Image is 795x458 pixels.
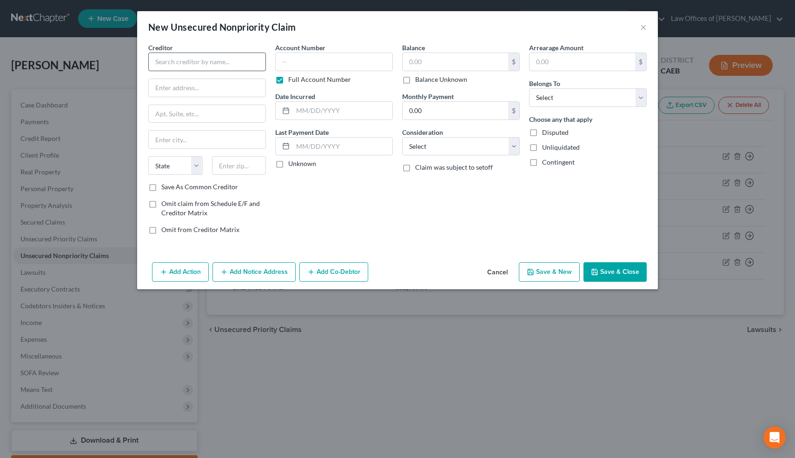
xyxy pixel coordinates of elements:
label: Choose any that apply [529,114,592,124]
button: Save & Close [583,262,647,282]
button: × [640,21,647,33]
span: Belongs To [529,80,560,87]
button: Add Action [152,262,209,282]
div: New Unsecured Nonpriority Claim [148,20,296,33]
span: Disputed [542,128,569,136]
input: -- [275,53,393,71]
span: Unliquidated [542,143,580,151]
button: Save & New [519,262,580,282]
input: MM/DD/YYYY [293,138,392,155]
input: 0.00 [403,102,508,119]
label: Balance Unknown [415,75,467,84]
span: Omit claim from Schedule E/F and Creditor Matrix [161,199,260,217]
label: Consideration [402,127,443,137]
span: Claim was subject to setoff [415,163,493,171]
label: Account Number [275,43,325,53]
div: $ [508,102,519,119]
div: $ [508,53,519,71]
button: Cancel [480,263,515,282]
label: Full Account Number [288,75,351,84]
input: 0.00 [403,53,508,71]
div: $ [635,53,646,71]
input: Enter address... [149,79,265,97]
span: Omit from Creditor Matrix [161,226,239,233]
button: Add Co-Debtor [299,262,368,282]
input: Apt, Suite, etc... [149,105,265,123]
input: Enter city... [149,131,265,148]
label: Arrearage Amount [529,43,583,53]
label: Monthly Payment [402,92,454,101]
label: Save As Common Creditor [161,182,238,192]
label: Last Payment Date [275,127,329,137]
span: Creditor [148,44,173,52]
input: Enter zip... [212,156,266,175]
label: Unknown [288,159,316,168]
input: Search creditor by name... [148,53,266,71]
label: Date Incurred [275,92,315,101]
input: MM/DD/YYYY [293,102,392,119]
button: Add Notice Address [212,262,296,282]
span: Contingent [542,158,575,166]
label: Balance [402,43,425,53]
input: 0.00 [530,53,635,71]
div: Open Intercom Messenger [763,426,786,449]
